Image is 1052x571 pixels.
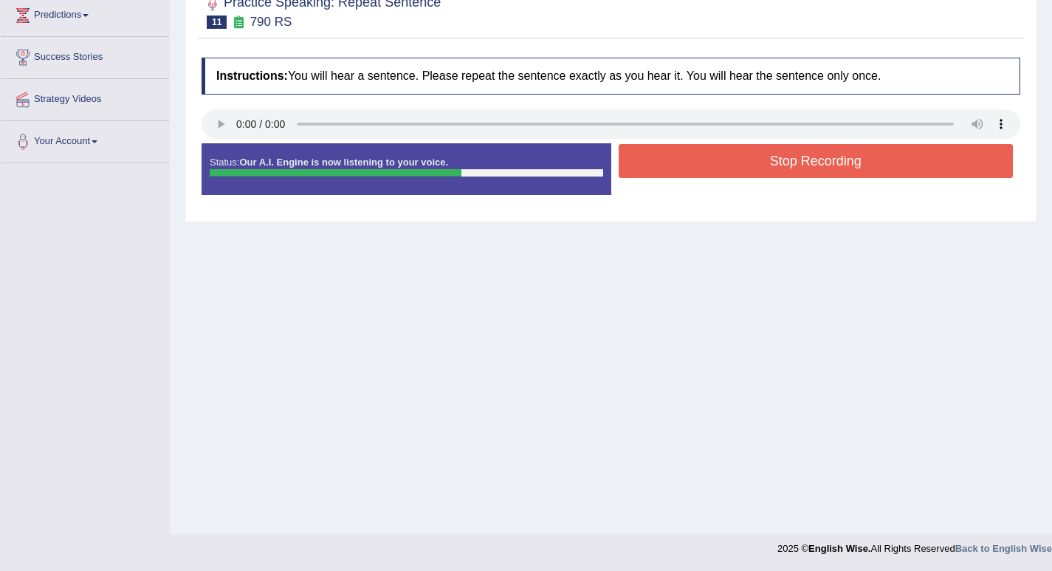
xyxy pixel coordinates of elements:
a: Strategy Videos [1,79,169,116]
a: Success Stories [1,37,169,74]
strong: Our A.I. Engine is now listening to your voice. [239,157,448,168]
h4: You will hear a sentence. Please repeat the sentence exactly as you hear it. You will hear the se... [202,58,1020,95]
a: Your Account [1,121,169,158]
small: Exam occurring question [230,16,246,30]
a: Back to English Wise [955,543,1052,554]
small: 790 RS [250,15,292,29]
button: Stop Recording [619,144,1014,178]
span: 11 [207,16,227,29]
div: Status: [202,143,611,195]
strong: English Wise. [808,543,870,554]
b: Instructions: [216,69,288,82]
div: 2025 © All Rights Reserved [777,534,1052,555]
